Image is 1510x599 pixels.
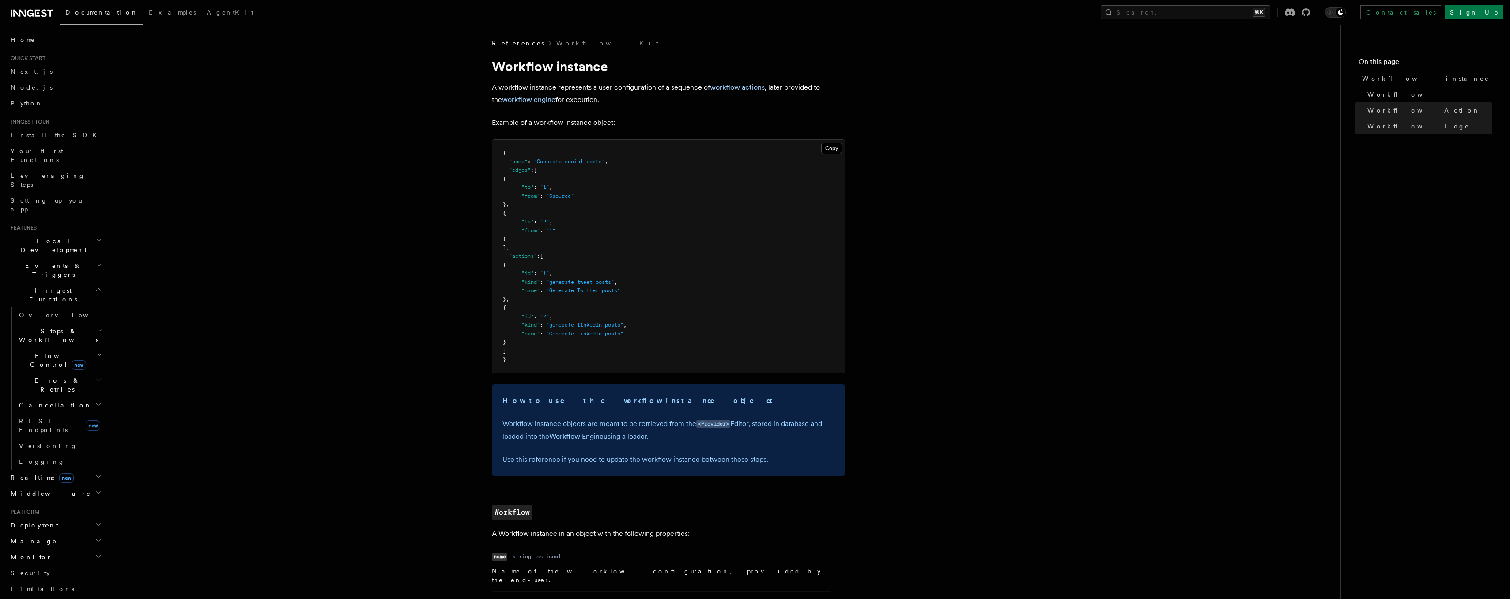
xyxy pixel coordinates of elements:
span: Logging [19,458,65,465]
dd: string [513,553,531,560]
a: Examples [143,3,201,24]
span: "2" [540,313,549,320]
span: Security [11,569,50,576]
button: Deployment [7,517,104,533]
span: "Generate LinkedIn posts" [546,331,623,337]
p: Example of a workflow instance object: [492,117,845,129]
a: WorkflowAction [1364,102,1492,118]
span: REST Endpoints [19,418,68,433]
span: : [540,287,543,294]
span: References [492,39,544,48]
span: , [506,296,509,302]
span: Deployment [7,521,58,530]
a: Workflow Engine [549,432,604,441]
button: Realtimenew [7,470,104,486]
span: Flow Control [15,351,97,369]
button: Search...⌘K [1101,5,1270,19]
button: Errors & Retries [15,373,104,397]
span: new [59,473,74,483]
a: Home [7,32,104,48]
span: "kind" [521,279,540,285]
span: , [506,201,509,207]
span: Documentation [65,9,138,16]
span: : [540,331,543,337]
span: Your first Functions [11,147,63,163]
span: Examples [149,9,196,16]
dd: optional [536,553,561,560]
span: : [534,270,537,276]
p: Use this reference if you need to update the workflow instance between these steps. [502,453,834,466]
span: Errors & Retries [15,376,96,394]
button: Events & Triggers [7,258,104,283]
a: Sign Up [1445,5,1503,19]
span: Versioning [19,442,77,449]
span: Overview [19,312,110,319]
a: Python [7,95,104,111]
span: Workflow instance [1362,74,1489,83]
span: Features [7,224,37,231]
span: Cancellation [15,401,92,410]
span: : [537,253,540,259]
div: Inngest Functions [7,307,104,470]
a: Leveraging Steps [7,168,104,192]
span: : [540,193,543,199]
a: Workflow [492,505,532,520]
span: , [549,313,552,320]
a: WorkflowEdge [1364,118,1492,134]
span: new [72,360,86,370]
a: Logging [15,454,104,470]
span: Middleware [7,489,91,498]
span: Quick start [7,55,45,62]
span: "name" [509,158,528,165]
a: AgentKit [201,3,259,24]
span: Setting up your app [11,197,87,213]
span: "generate_tweet_posts" [546,279,614,285]
button: Toggle dark mode [1325,7,1346,18]
span: , [614,279,617,285]
strong: How to use the workflow instance object [502,396,776,405]
span: "kind" [521,322,540,328]
span: "2" [540,219,549,225]
span: : [534,184,537,190]
p: A workflow instance represents a user configuration of a sequence of , later provided to the for ... [492,81,845,106]
span: Events & Triggers [7,261,96,279]
span: , [549,270,552,276]
span: "id" [521,270,534,276]
span: } [503,339,506,345]
a: <Provider> [696,419,730,428]
span: "to" [521,219,534,225]
span: Platform [7,509,40,516]
span: Local Development [7,237,96,254]
span: Python [11,100,43,107]
span: : [531,167,534,173]
span: WorkflowEdge [1367,122,1469,131]
span: , [623,322,627,328]
kbd: ⌘K [1253,8,1265,17]
span: Manage [7,537,57,546]
a: Contact sales [1360,5,1441,19]
span: new [86,420,100,431]
span: Steps & Workflows [15,327,98,344]
span: "actions" [509,253,537,259]
span: { [503,150,506,156]
p: A Workflow instance in an object with the following properties: [492,527,845,540]
span: "generate_linkedin_posts" [546,322,623,328]
span: : [540,227,543,234]
a: Versioning [15,438,104,454]
span: "Generate social posts" [534,158,605,165]
a: Overview [15,307,104,323]
span: Install the SDK [11,132,102,139]
span: "from" [521,227,540,234]
span: { [503,305,506,311]
span: AgentKit [207,9,253,16]
span: } [503,296,506,302]
span: { [503,176,506,182]
span: } [503,236,506,242]
span: "edges" [509,167,531,173]
p: Workflow instance objects are meant to be retrieved from the Editor, stored in database and loade... [502,418,834,443]
span: : [534,313,537,320]
a: Install the SDK [7,127,104,143]
span: "1" [546,227,555,234]
button: Cancellation [15,397,104,413]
